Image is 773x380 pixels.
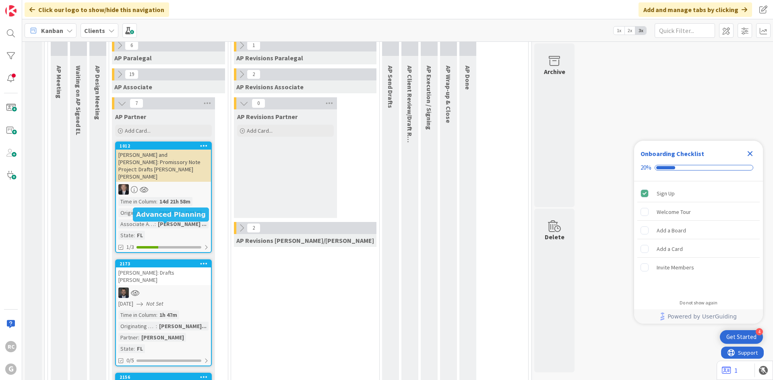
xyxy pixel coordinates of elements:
[5,341,17,352] div: RC
[236,54,303,62] span: AP Revisions Paralegal
[634,141,763,324] div: Checklist Container
[118,184,129,195] img: BG
[5,5,17,16] img: Visit kanbanzone.com
[125,41,138,50] span: 6
[624,27,635,35] span: 2x
[55,66,63,99] span: AP Meeting
[115,113,146,121] span: AP Partner
[641,164,756,171] div: Checklist progress: 20%
[638,309,759,324] a: Powered by UserGuiding
[545,232,564,242] div: Delete
[134,231,135,240] span: :
[726,333,756,341] div: Get Started
[544,67,565,76] div: Archive
[657,207,691,217] div: Welcome Tour
[464,66,472,90] span: AP Done
[236,83,304,91] span: AP Revisions Associate
[156,310,157,319] span: :
[425,66,433,130] span: AP Execution / Signing
[118,288,129,298] img: JW
[138,333,139,342] span: :
[136,211,206,218] h5: Advanced Planning
[135,231,145,240] div: FL
[5,364,17,375] div: G
[94,66,102,120] span: AP Design Meeting
[634,181,763,294] div: Checklist items
[657,189,675,198] div: Sign Up
[156,322,157,331] span: :
[116,260,211,285] div: 2173[PERSON_NAME]: Drafts [PERSON_NAME]
[115,259,212,366] a: 2173[PERSON_NAME]: Drafts [PERSON_NAME]JW[DATE]Not SetTime in Column:1h 47mOriginating Attorney:[...
[114,83,152,91] span: AP Associate
[156,220,209,228] div: [PERSON_NAME] ...
[655,23,715,38] input: Quick Filter...
[118,322,156,331] div: Originating Attorney
[130,99,143,108] span: 7
[641,164,651,171] div: 20%
[118,300,133,308] span: [DATE]
[635,27,646,35] span: 3x
[680,300,717,306] div: Do not show again
[157,310,179,319] div: 1h 47m
[116,150,211,182] div: [PERSON_NAME] and [PERSON_NAME]: Promissory Note Project: Drafts [PERSON_NAME] [PERSON_NAME]
[657,226,686,235] div: Add a Board
[756,328,763,335] div: 4
[157,322,209,331] div: [PERSON_NAME]...
[641,149,704,158] div: Onboarding Checklist
[74,66,83,135] span: Waiting on AP Signed EL
[386,66,395,108] span: AP Send Drafts
[668,312,737,321] span: Powered by UserGuiding
[84,27,105,35] b: Clients
[657,263,694,272] div: Invite Members
[118,208,156,217] div: Originating Attorney
[639,2,752,17] div: Add and manage tabs by clicking
[247,127,273,134] span: Add Card...
[135,344,145,353] div: FL
[722,366,738,375] a: 1
[116,288,211,298] div: JW
[126,356,134,365] span: 0/5
[637,259,760,276] div: Invite Members is incomplete.
[120,374,211,380] div: 2156
[444,66,453,123] span: AP Wrap-up & Close
[146,300,163,307] i: Not Set
[637,185,760,202] div: Sign Up is complete.
[637,203,760,221] div: Welcome Tour is incomplete.
[252,99,265,108] span: 0
[116,267,211,285] div: [PERSON_NAME]: Drafts [PERSON_NAME]
[120,143,211,149] div: 1012
[744,147,756,160] div: Close Checklist
[637,222,760,239] div: Add a Board is incomplete.
[406,66,414,179] span: AP Client Review/Draft Review Meeting
[125,127,151,134] span: Add Card...
[118,310,156,319] div: Time in Column
[116,142,211,150] div: 1012
[114,54,152,62] span: AP Paralegal
[155,220,156,228] span: :
[118,231,134,240] div: State
[126,243,134,251] span: 1/3
[118,344,134,353] div: State
[120,261,211,267] div: 2173
[118,197,156,206] div: Time in Column
[115,142,212,253] a: 1012[PERSON_NAME] and [PERSON_NAME]: Promissory Note Project: Drafts [PERSON_NAME] [PERSON_NAME]B...
[657,244,683,254] div: Add a Card
[17,1,37,11] span: Support
[157,197,192,206] div: 14d 21h 58m
[156,197,157,206] span: :
[236,236,374,244] span: AP Revisions Brad/Jonas
[720,330,763,344] div: Open Get Started checklist, remaining modules: 4
[247,41,260,50] span: 1
[116,142,211,182] div: 1012[PERSON_NAME] and [PERSON_NAME]: Promissory Note Project: Drafts [PERSON_NAME] [PERSON_NAME]
[25,2,169,17] div: Click our logo to show/hide this navigation
[118,220,155,228] div: Associate Assigned
[125,70,138,79] span: 19
[614,27,624,35] span: 1x
[237,113,298,121] span: AP Revisions Partner
[116,260,211,267] div: 2173
[247,223,260,233] span: 2
[116,184,211,195] div: BG
[134,344,135,353] span: :
[634,309,763,324] div: Footer
[247,70,260,79] span: 2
